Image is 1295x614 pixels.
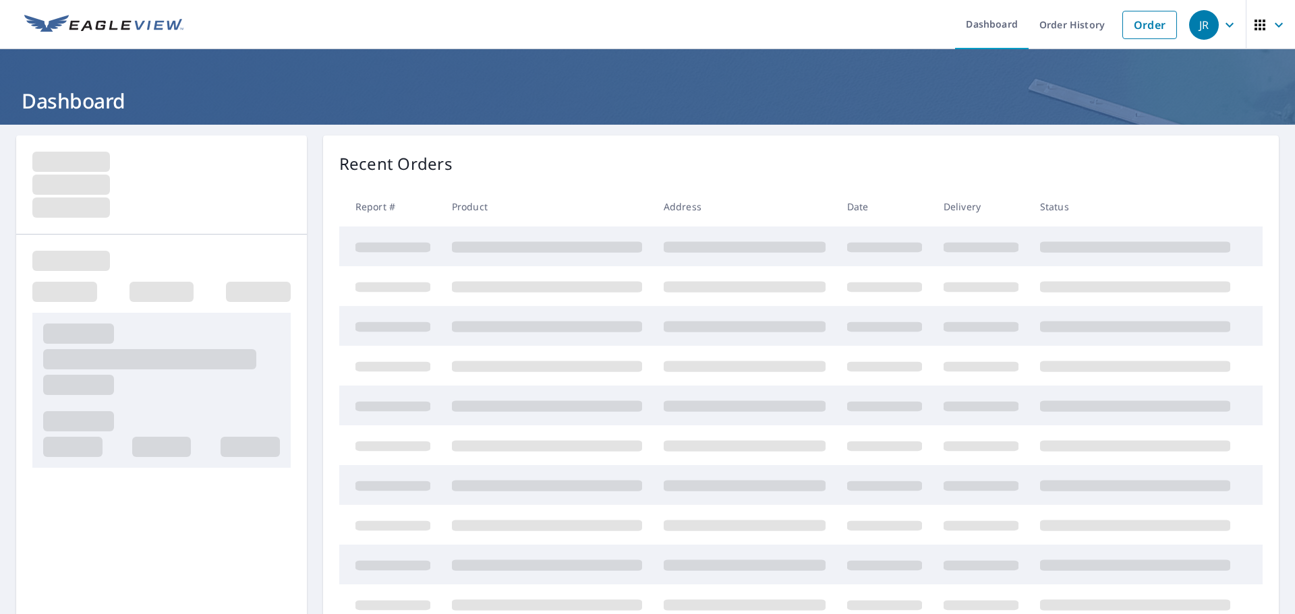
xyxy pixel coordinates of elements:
[1189,10,1219,40] div: JR
[441,187,653,226] th: Product
[1029,187,1241,226] th: Status
[933,187,1029,226] th: Delivery
[653,187,836,226] th: Address
[339,152,453,176] p: Recent Orders
[1122,11,1177,39] a: Order
[339,187,441,226] th: Report #
[836,187,933,226] th: Date
[16,87,1279,115] h1: Dashboard
[24,15,183,35] img: EV Logo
